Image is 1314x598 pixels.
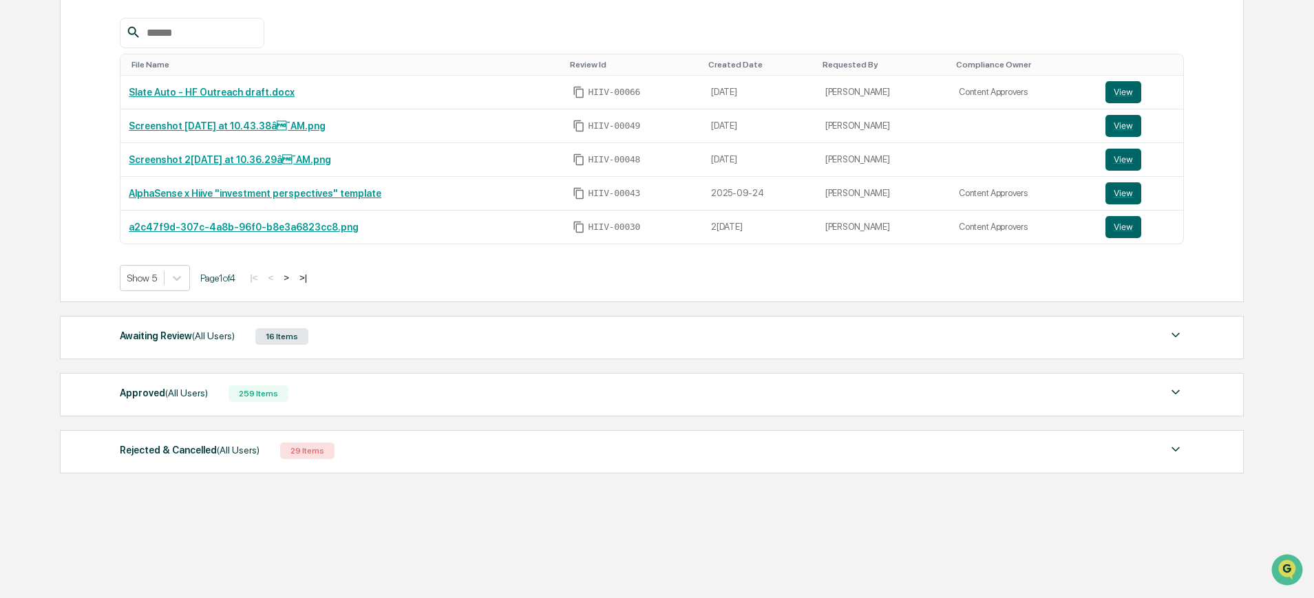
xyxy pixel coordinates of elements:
[1105,149,1141,171] button: View
[14,175,25,186] div: 🖐️
[1105,149,1175,171] a: View
[1167,384,1184,401] img: caret
[295,272,311,284] button: >|
[588,222,640,233] span: HIIV-00030
[1105,182,1175,204] a: View
[573,187,585,200] span: Copy Id
[120,384,208,402] div: Approved
[817,76,951,109] td: [PERSON_NAME]
[1105,81,1141,103] button: View
[217,445,259,456] span: (All Users)
[951,211,1097,244] td: Content Approvers
[165,387,208,398] span: (All Users)
[200,273,235,284] span: Page 1 of 4
[573,86,585,98] span: Copy Id
[47,119,174,130] div: We're available if you need us!
[588,188,640,199] span: HIIV-00043
[234,109,251,126] button: Start new chat
[1167,327,1184,343] img: caret
[255,328,308,345] div: 16 Items
[129,87,295,98] a: Slate Auto - HF Outreach draft.docx
[229,385,288,402] div: 259 Items
[708,60,812,70] div: Toggle SortBy
[956,60,1092,70] div: Toggle SortBy
[817,143,951,177] td: [PERSON_NAME]
[129,222,359,233] a: a2c47f9d-307c-4a8b-96f0-b8e3a6823cc8.png
[97,233,167,244] a: Powered byPylon
[14,105,39,130] img: 1746055101610-c473b297-6a78-478c-a979-82029cc54cd1
[1108,60,1178,70] div: Toggle SortBy
[1105,81,1175,103] a: View
[131,60,559,70] div: Toggle SortBy
[246,272,262,284] button: |<
[120,441,259,459] div: Rejected & Cancelled
[573,120,585,132] span: Copy Id
[192,330,235,341] span: (All Users)
[1270,553,1307,590] iframe: Open customer support
[47,105,226,119] div: Start new chat
[573,221,585,233] span: Copy Id
[28,200,87,213] span: Data Lookup
[14,29,251,51] p: How can we help?
[588,154,640,165] span: HIIV-00048
[1105,216,1175,238] a: View
[8,168,94,193] a: 🖐️Preclearance
[114,173,171,187] span: Attestations
[137,233,167,244] span: Pylon
[94,168,176,193] a: 🗄️Attestations
[951,177,1097,211] td: Content Approvers
[817,211,951,244] td: [PERSON_NAME]
[1167,441,1184,458] img: caret
[1105,182,1141,204] button: View
[703,143,817,177] td: [DATE]
[573,153,585,166] span: Copy Id
[570,60,697,70] div: Toggle SortBy
[588,120,640,131] span: HIIV-00049
[1105,216,1141,238] button: View
[817,177,951,211] td: [PERSON_NAME]
[817,109,951,143] td: [PERSON_NAME]
[703,109,817,143] td: [DATE]
[1105,115,1175,137] a: View
[14,201,25,212] div: 🔎
[588,87,640,98] span: HIIV-00066
[264,272,277,284] button: <
[120,327,235,345] div: Awaiting Review
[703,211,817,244] td: 2[DATE]
[280,442,335,459] div: 29 Items
[100,175,111,186] div: 🗄️
[129,154,331,165] a: Screenshot 2[DATE] at 10.36.29â¯AM.png
[129,120,326,131] a: Screenshot [DATE] at 10.43.38â¯AM.png
[279,272,293,284] button: >
[129,188,381,199] a: AlphaSense x Hiive "investment perspectives" template
[1105,115,1141,137] button: View
[703,76,817,109] td: [DATE]
[823,60,945,70] div: Toggle SortBy
[703,177,817,211] td: 2025-09-24
[951,76,1097,109] td: Content Approvers
[8,194,92,219] a: 🔎Data Lookup
[28,173,89,187] span: Preclearance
